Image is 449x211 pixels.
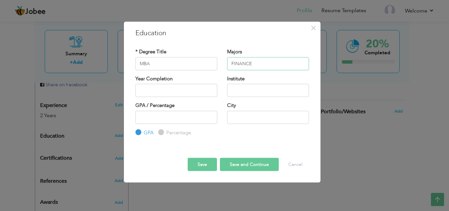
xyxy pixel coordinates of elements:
button: Save [188,158,217,171]
label: Percentage [165,129,191,136]
button: Save and Continue [220,158,279,171]
label: GPA / Percentage [135,102,175,109]
label: City [227,102,236,109]
button: Close [308,22,319,33]
label: Majors [227,48,242,55]
label: Institute [227,75,245,82]
label: GPA [142,129,154,136]
div: Add your educational degree. [40,129,123,143]
button: Cancel [282,158,309,171]
span: × [311,22,316,34]
label: * Degree Title [135,48,166,55]
h3: Education [135,28,309,38]
label: Year Completion [135,75,173,82]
